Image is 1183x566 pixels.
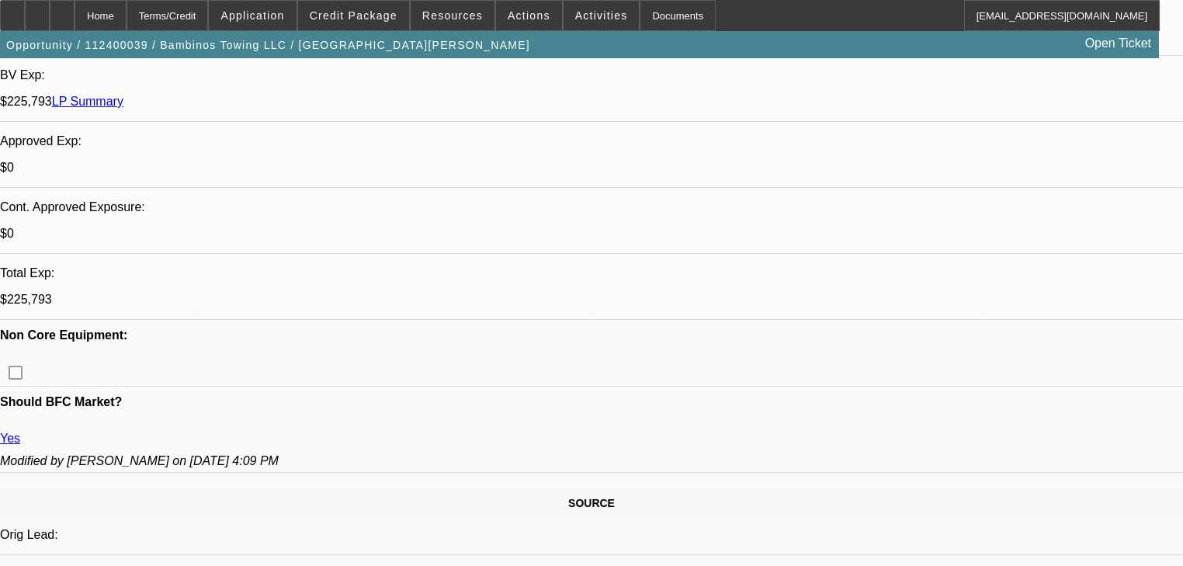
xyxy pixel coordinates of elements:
span: Credit Package [310,9,397,22]
span: SOURCE [568,497,615,509]
button: Application [209,1,296,30]
span: Actions [508,9,550,22]
span: Activities [575,9,628,22]
span: Application [220,9,284,22]
a: Open Ticket [1079,30,1157,57]
span: Resources [422,9,483,22]
span: Opportunity / 112400039 / Bambinos Towing LLC / [GEOGRAPHIC_DATA][PERSON_NAME] [6,39,530,51]
a: LP Summary [52,95,123,108]
button: Activities [564,1,640,30]
button: Credit Package [298,1,409,30]
button: Actions [496,1,562,30]
button: Resources [411,1,494,30]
